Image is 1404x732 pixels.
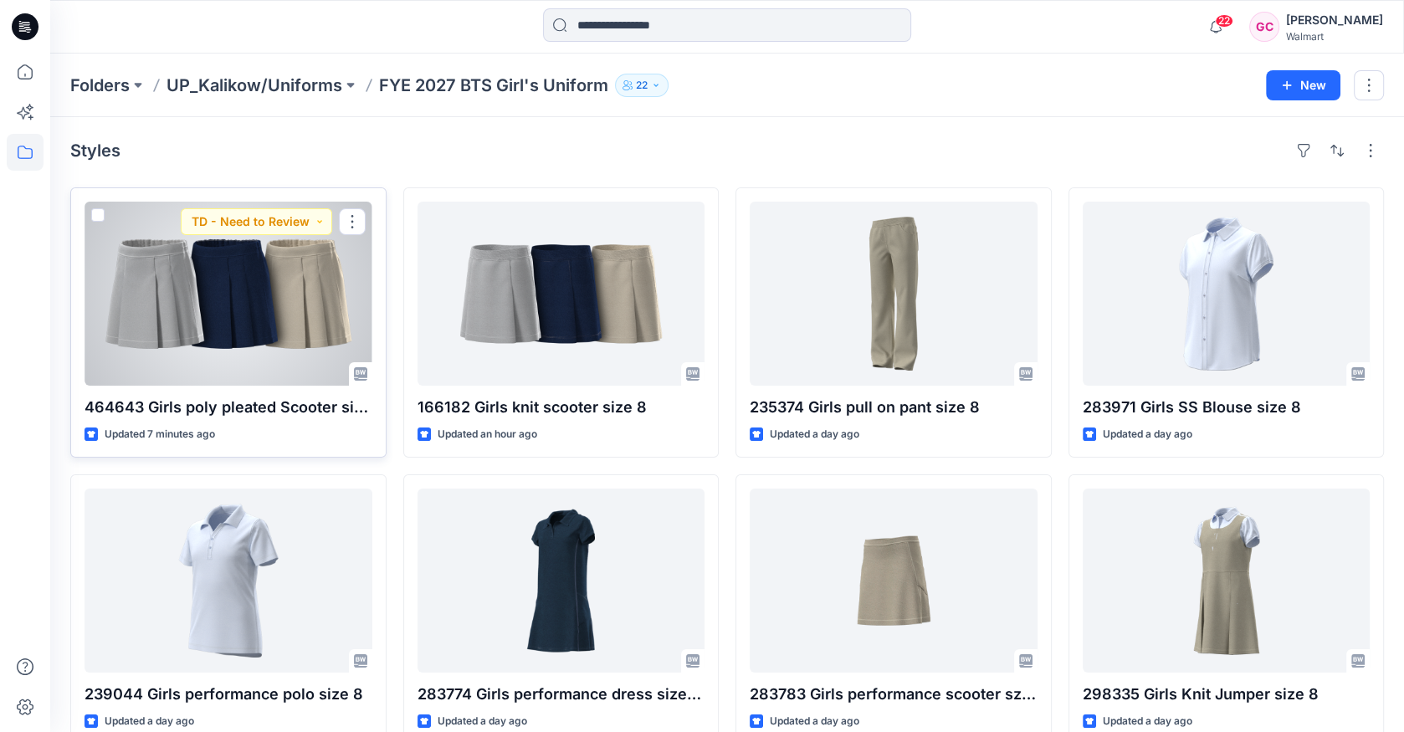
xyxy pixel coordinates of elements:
h4: Styles [70,141,120,161]
span: 22 [1215,14,1233,28]
p: Updated a day ago [1103,426,1192,443]
a: 166182 Girls knit scooter size 8 [418,202,705,386]
a: 283783 Girls performance scooter sz 8 .com only [750,489,1038,673]
p: Updated a day ago [438,713,527,730]
a: 283971 Girls SS Blouse size 8 [1083,202,1371,386]
p: FYE 2027 BTS Girl's Uniform [379,74,608,97]
p: 464643 Girls poly pleated Scooter size 8 [85,396,372,419]
p: 283783 Girls performance scooter sz 8 .com only [750,683,1038,706]
a: 283774 Girls performance dress size 8 .com only [418,489,705,673]
a: Folders [70,74,130,97]
p: Updated an hour ago [438,426,537,443]
p: Updated a day ago [770,713,859,730]
p: 22 [636,76,648,95]
div: Walmart [1286,30,1383,43]
p: Updated a day ago [1103,713,1192,730]
a: UP_Kalikow/Uniforms [167,74,342,97]
p: 283774 Girls performance dress size 8 .com only [418,683,705,706]
div: [PERSON_NAME] [1286,10,1383,30]
button: 22 [615,74,669,97]
p: Updated 7 minutes ago [105,426,215,443]
p: 235374 Girls pull on pant size 8 [750,396,1038,419]
a: 235374 Girls pull on pant size 8 [750,202,1038,386]
button: New [1266,70,1340,100]
a: 239044 Girls performance polo size 8 [85,489,372,673]
p: Updated a day ago [770,426,859,443]
div: GC [1249,12,1279,42]
a: 464643 Girls poly pleated Scooter size 8 [85,202,372,386]
p: 298335 Girls Knit Jumper size 8 [1083,683,1371,706]
a: 298335 Girls Knit Jumper size 8 [1083,489,1371,673]
p: 239044 Girls performance polo size 8 [85,683,372,706]
p: Updated a day ago [105,713,194,730]
p: 166182 Girls knit scooter size 8 [418,396,705,419]
p: 283971 Girls SS Blouse size 8 [1083,396,1371,419]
